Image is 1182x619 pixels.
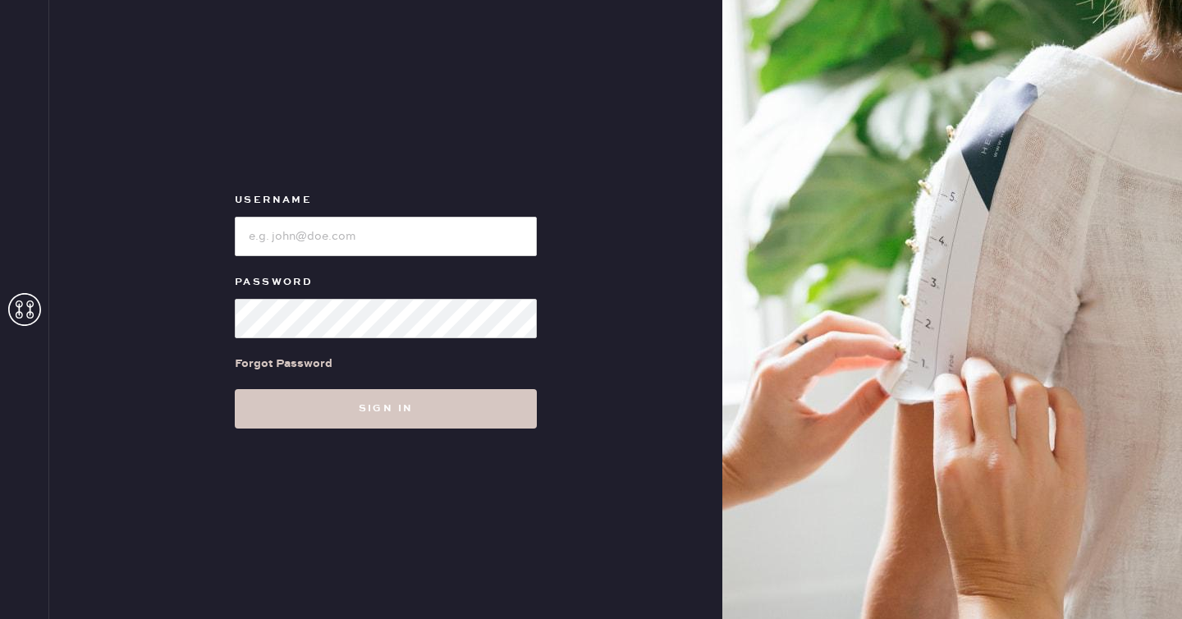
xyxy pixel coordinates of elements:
[235,355,332,373] div: Forgot Password
[235,338,332,389] a: Forgot Password
[235,389,537,429] button: Sign in
[235,273,537,292] label: Password
[235,217,537,256] input: e.g. john@doe.com
[235,190,537,210] label: Username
